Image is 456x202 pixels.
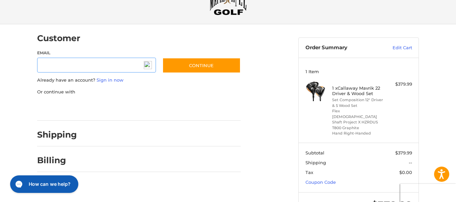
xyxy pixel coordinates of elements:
[37,77,241,84] p: Already have an account?
[92,102,143,114] iframe: PayPal-paylater
[332,85,384,96] h4: 1 x Callaway Mavrik 22 Driver & Wood Set
[305,69,412,74] h3: 1 Item
[305,150,324,155] span: Subtotal
[150,102,200,114] iframe: PayPal-venmo
[332,97,384,108] li: Set Composition 12° Driver & 5 Wood Set
[37,50,156,56] label: Email
[395,150,412,155] span: $379.99
[332,119,384,131] li: Shaft Project X HZRDUS T800 Graphite
[332,131,384,136] li: Hand Right-Handed
[385,81,412,88] div: $379.99
[97,77,124,83] a: Sign in now
[37,33,80,44] h2: Customer
[7,173,80,195] iframe: Gorgias live chat messenger
[37,129,77,140] h2: Shipping
[305,160,326,165] span: Shipping
[162,58,241,73] button: Continue
[400,184,456,202] iframe: Google Customer Reviews
[409,160,412,165] span: --
[378,45,412,51] a: Edit Cart
[305,179,336,185] a: Coupon Code
[37,155,77,166] h2: Billing
[144,61,152,69] img: npw-badge-icon-locked.svg
[35,102,86,114] iframe: PayPal-paypal
[399,170,412,175] span: $0.00
[305,45,378,51] h3: Order Summary
[332,108,384,119] li: Flex [DEMOGRAPHIC_DATA]
[37,89,241,95] p: Or continue with
[305,170,313,175] span: Tax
